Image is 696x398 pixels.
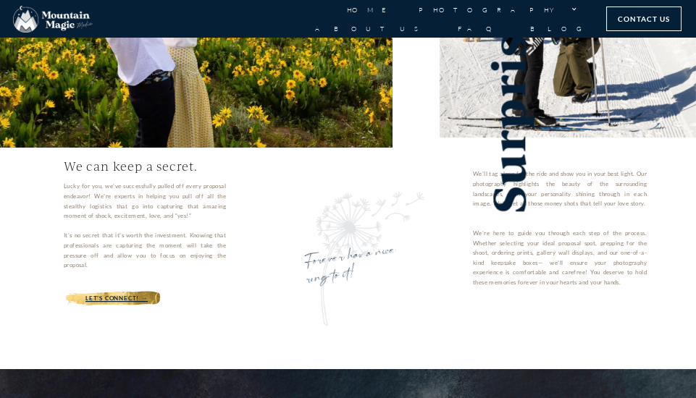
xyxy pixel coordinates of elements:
[473,169,647,287] p: We’ll tag along for the ride and show you in your best light. Our photography highlights the beau...
[618,11,670,27] span: Contact Us
[13,6,93,33] img: Mountain Magic Media photography logo Crested Butte Photographer
[303,240,403,288] h4: Forever has a nice ring to it!
[64,182,226,277] div: Lucky for you, we’ve successfully pulled off every proposal endeavor! We’re experts in helping yo...
[64,281,148,315] a: Let's Connect! →
[530,19,592,38] a: Blog
[458,19,501,38] a: FAQ
[315,19,429,38] a: About Us
[64,155,198,178] h4: We can keep a secret.
[85,290,148,306] span: Let's Connect! →
[606,7,682,31] a: Contact Us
